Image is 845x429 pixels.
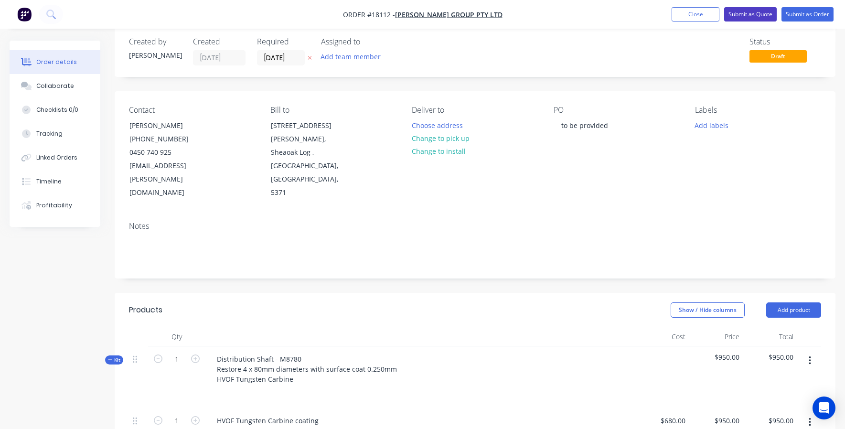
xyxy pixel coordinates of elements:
div: [PHONE_NUMBER] [129,132,209,146]
div: Distribution Shaft - M8780 Restore 4 x 80mm diameters with surface coat 0.250mm HVOF Tungsten Car... [209,352,405,386]
button: Submit as Order [781,7,834,21]
button: Change to pick up [406,132,474,145]
div: Products [129,304,162,316]
div: Sheaoak Log , [GEOGRAPHIC_DATA], [GEOGRAPHIC_DATA], 5371 [271,146,350,199]
button: Add team member [316,50,386,63]
div: to be provided [554,118,616,132]
div: Checklists 0/0 [36,106,78,114]
span: Draft [749,50,807,62]
button: Checklists 0/0 [10,98,100,122]
button: Tracking [10,122,100,146]
div: Required [257,37,310,46]
div: [STREET_ADDRESS][PERSON_NAME],Sheaoak Log , [GEOGRAPHIC_DATA], [GEOGRAPHIC_DATA], 5371 [263,118,358,200]
div: Price [689,327,743,346]
div: HVOF Tungsten Carbine coating [209,414,326,428]
div: [PERSON_NAME] [129,119,209,132]
div: [PERSON_NAME] [129,50,182,60]
button: Profitability [10,193,100,217]
button: Close [672,7,719,21]
div: Created [193,37,246,46]
button: Linked Orders [10,146,100,170]
div: Open Intercom Messenger [813,397,835,419]
div: Deliver to [412,106,538,115]
button: Add team member [321,50,386,63]
div: Cost [635,327,689,346]
div: Status [749,37,821,46]
div: Created by [129,37,182,46]
span: Order #18112 - [343,10,395,19]
div: [STREET_ADDRESS][PERSON_NAME], [271,119,350,146]
div: PO [554,106,680,115]
button: Collaborate [10,74,100,98]
div: Notes [129,222,821,231]
button: Add labels [690,118,734,131]
button: Add product [766,302,821,318]
div: Bill to [270,106,396,115]
div: Timeline [36,177,62,186]
div: Profitability [36,201,72,210]
div: [PERSON_NAME][PHONE_NUMBER]0450 740 925[EMAIL_ADDRESS][PERSON_NAME][DOMAIN_NAME] [121,118,217,200]
button: Choose address [406,118,468,131]
div: Tracking [36,129,63,138]
div: Labels [695,106,821,115]
div: Qty [148,327,205,346]
div: Order details [36,58,77,66]
div: Total [743,327,797,346]
div: Contact [129,106,255,115]
button: Submit as Quote [724,7,777,21]
div: Assigned to [321,37,417,46]
span: $950.00 [747,352,793,362]
div: [EMAIL_ADDRESS][PERSON_NAME][DOMAIN_NAME] [129,159,209,199]
img: Factory [17,7,32,21]
div: Kit [105,355,123,365]
a: [PERSON_NAME] Group Pty Ltd [395,10,503,19]
div: Collaborate [36,82,74,90]
span: $950.00 [693,352,739,362]
button: Timeline [10,170,100,193]
div: Linked Orders [36,153,77,162]
button: Order details [10,50,100,74]
div: 0450 740 925 [129,146,209,159]
button: Change to install [406,145,471,158]
span: Kit [108,356,120,364]
button: Show / Hide columns [671,302,745,318]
